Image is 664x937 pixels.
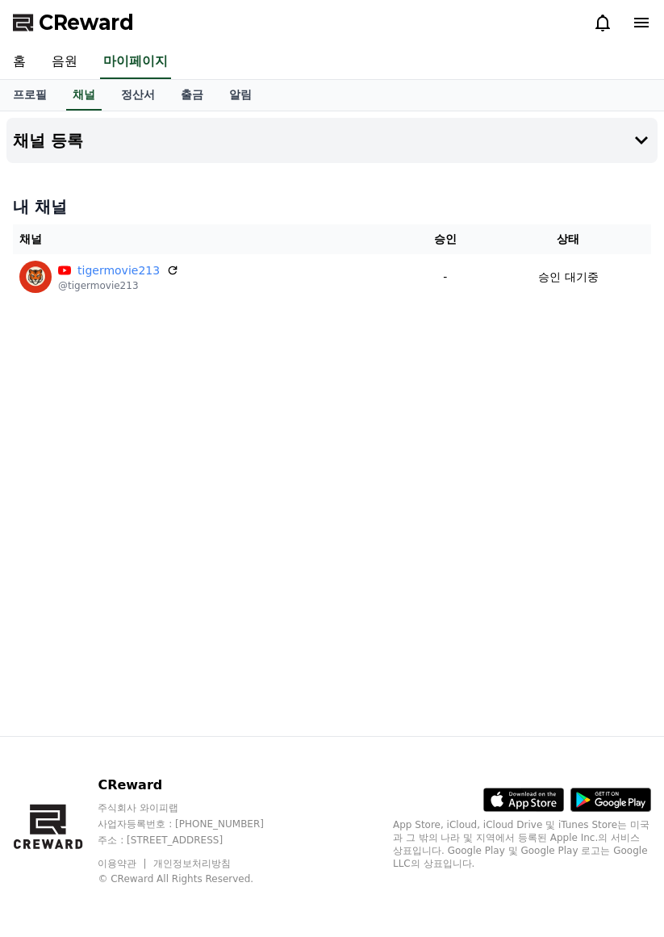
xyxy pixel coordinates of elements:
[393,818,651,870] p: App Store, iCloud, iCloud Drive 및 iTunes Store는 미국과 그 밖의 나라 및 지역에서 등록된 Apple Inc.의 서비스 상표입니다. Goo...
[66,80,102,111] a: 채널
[168,80,216,111] a: 출금
[13,10,134,36] a: CReward
[98,801,294,814] p: 주식회사 와이피랩
[108,80,168,111] a: 정산서
[486,224,651,254] th: 상태
[39,10,134,36] span: CReward
[153,858,231,869] a: 개인정보처리방침
[6,118,658,163] button: 채널 등록
[216,80,265,111] a: 알림
[98,858,148,869] a: 이용약관
[13,224,405,254] th: 채널
[39,45,90,79] a: 음원
[100,45,171,79] a: 마이페이지
[13,132,83,149] h4: 채널 등록
[98,818,294,830] p: 사업자등록번호 : [PHONE_NUMBER]
[98,834,294,847] p: 주소 : [STREET_ADDRESS]
[538,269,598,286] p: 승인 대기중
[98,872,294,885] p: © CReward All Rights Reserved.
[19,261,52,293] img: tigermovie213
[98,776,294,795] p: CReward
[411,269,479,286] p: -
[405,224,486,254] th: 승인
[58,279,179,292] p: @tigermovie213
[13,195,651,218] h4: 내 채널
[77,262,160,279] a: tigermovie213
